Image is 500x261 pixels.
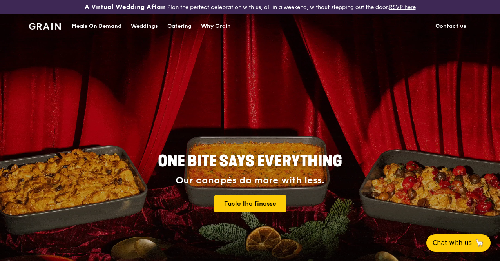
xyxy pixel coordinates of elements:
[163,15,196,38] a: Catering
[72,15,121,38] div: Meals On Demand
[29,23,61,30] img: Grain
[431,15,471,38] a: Contact us
[196,15,236,38] a: Why Grain
[433,238,472,248] span: Chat with us
[214,195,286,212] a: Taste the finesse
[475,238,484,248] span: 🦙
[126,15,163,38] a: Weddings
[29,14,61,37] a: GrainGrain
[426,234,491,252] button: Chat with us🦙
[389,4,416,11] a: RSVP here
[83,3,417,11] div: Plan the perfect celebration with us, all in a weekend, without stepping out the door.
[158,152,342,171] span: ONE BITE SAYS EVERYTHING
[131,15,158,38] div: Weddings
[85,3,166,11] h3: A Virtual Wedding Affair
[167,15,192,38] div: Catering
[109,175,391,186] div: Our canapés do more with less.
[201,15,231,38] div: Why Grain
